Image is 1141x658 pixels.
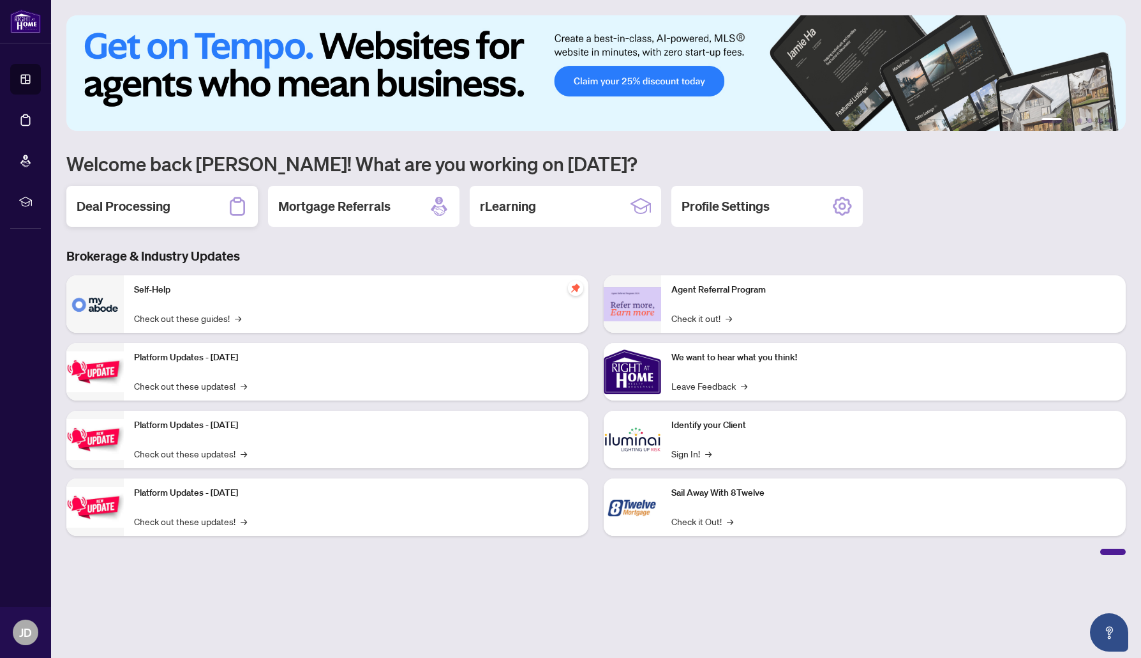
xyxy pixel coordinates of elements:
h3: Brokerage & Industry Updates [66,247,1126,265]
p: Platform Updates - [DATE] [134,418,578,432]
img: Agent Referral Program [604,287,661,322]
img: Self-Help [66,275,124,333]
button: 6 [1108,118,1113,123]
a: Check out these updates!→ [134,379,247,393]
button: 4 [1087,118,1093,123]
h2: Profile Settings [682,197,770,215]
h2: Mortgage Referrals [278,197,391,215]
p: Platform Updates - [DATE] [134,351,578,365]
span: → [726,311,732,325]
span: → [705,447,712,461]
h2: rLearning [480,197,536,215]
span: → [241,447,247,461]
p: Self-Help [134,283,578,297]
span: → [235,311,241,325]
img: Slide 0 [66,15,1126,131]
a: Check it out!→ [671,311,732,325]
p: Identify your Client [671,418,1115,432]
button: 3 [1077,118,1082,123]
span: → [241,379,247,393]
a: Leave Feedback→ [671,379,747,393]
button: 2 [1067,118,1072,123]
img: Platform Updates - June 23, 2025 [66,487,124,527]
p: Sail Away With 8Twelve [671,486,1115,500]
img: Sail Away With 8Twelve [604,478,661,536]
img: Platform Updates - July 21, 2025 [66,351,124,392]
img: We want to hear what you think! [604,343,661,401]
button: 5 [1098,118,1103,123]
img: Platform Updates - July 8, 2025 [66,419,124,459]
p: Platform Updates - [DATE] [134,486,578,500]
a: Check out these guides!→ [134,311,241,325]
a: Sign In!→ [671,447,712,461]
p: Agent Referral Program [671,283,1115,297]
img: logo [10,10,41,33]
h2: Deal Processing [77,197,170,215]
a: Check out these updates!→ [134,447,247,461]
span: JD [19,624,32,641]
span: pushpin [568,280,583,296]
a: Check out these updates!→ [134,514,247,528]
span: → [241,514,247,528]
img: Identify your Client [604,411,661,468]
h1: Welcome back [PERSON_NAME]! What are you working on [DATE]? [66,151,1126,176]
p: We want to hear what you think! [671,351,1115,365]
button: 1 [1041,118,1062,123]
span: → [727,514,733,528]
button: Open asap [1090,613,1128,652]
a: Check it Out!→ [671,514,733,528]
span: → [741,379,747,393]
